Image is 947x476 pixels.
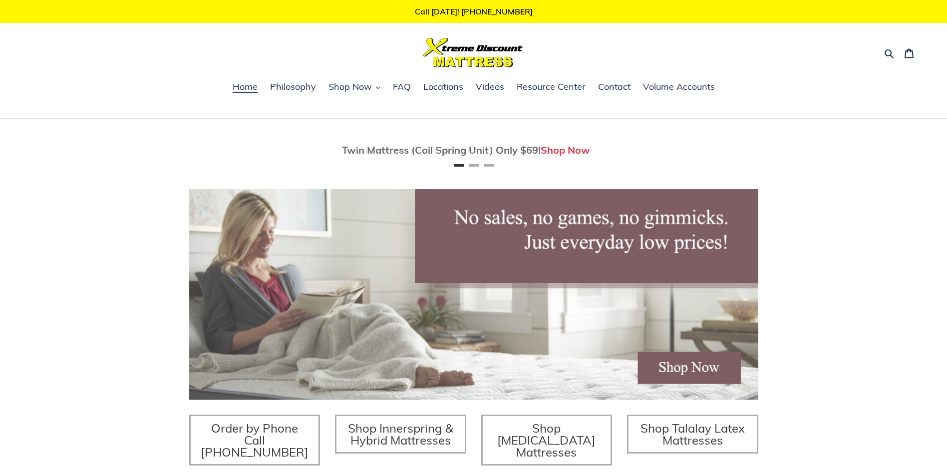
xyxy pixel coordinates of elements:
span: Shop Innerspring & Hybrid Mattresses [348,421,453,448]
a: Home [228,80,263,95]
span: Volume Accounts [643,81,715,93]
a: Videos [471,80,509,95]
span: Shop Now [328,81,372,93]
button: Page 3 [484,164,494,167]
span: Philosophy [270,81,316,93]
span: Locations [423,81,463,93]
a: Resource Center [512,80,591,95]
span: Order by Phone Call [PHONE_NUMBER] [201,421,309,460]
a: Shop Innerspring & Hybrid Mattresses [335,415,466,454]
a: Locations [418,80,468,95]
a: Volume Accounts [638,80,720,95]
a: Shop Talalay Latex Mattresses [627,415,758,454]
a: Order by Phone Call [PHONE_NUMBER] [189,415,320,466]
a: Philosophy [265,80,321,95]
a: Shop Now [541,144,590,156]
a: FAQ [388,80,416,95]
span: Videos [476,81,504,93]
img: Xtreme Discount Mattress [423,38,523,67]
a: Shop [MEDICAL_DATA] Mattresses [481,415,613,466]
span: FAQ [393,81,411,93]
span: Twin Mattress (Coil Spring Unit) Only $69! [342,144,541,156]
span: Resource Center [517,81,586,93]
span: Shop [MEDICAL_DATA] Mattresses [497,421,596,460]
span: Shop Talalay Latex Mattresses [640,421,745,448]
span: Home [233,81,258,93]
button: Page 2 [469,164,479,167]
button: Page 1 [454,164,464,167]
img: herobannermay2022-1652879215306_1200x.jpg [189,189,758,400]
a: Contact [593,80,635,95]
button: Shop Now [323,80,385,95]
span: Contact [598,81,631,93]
